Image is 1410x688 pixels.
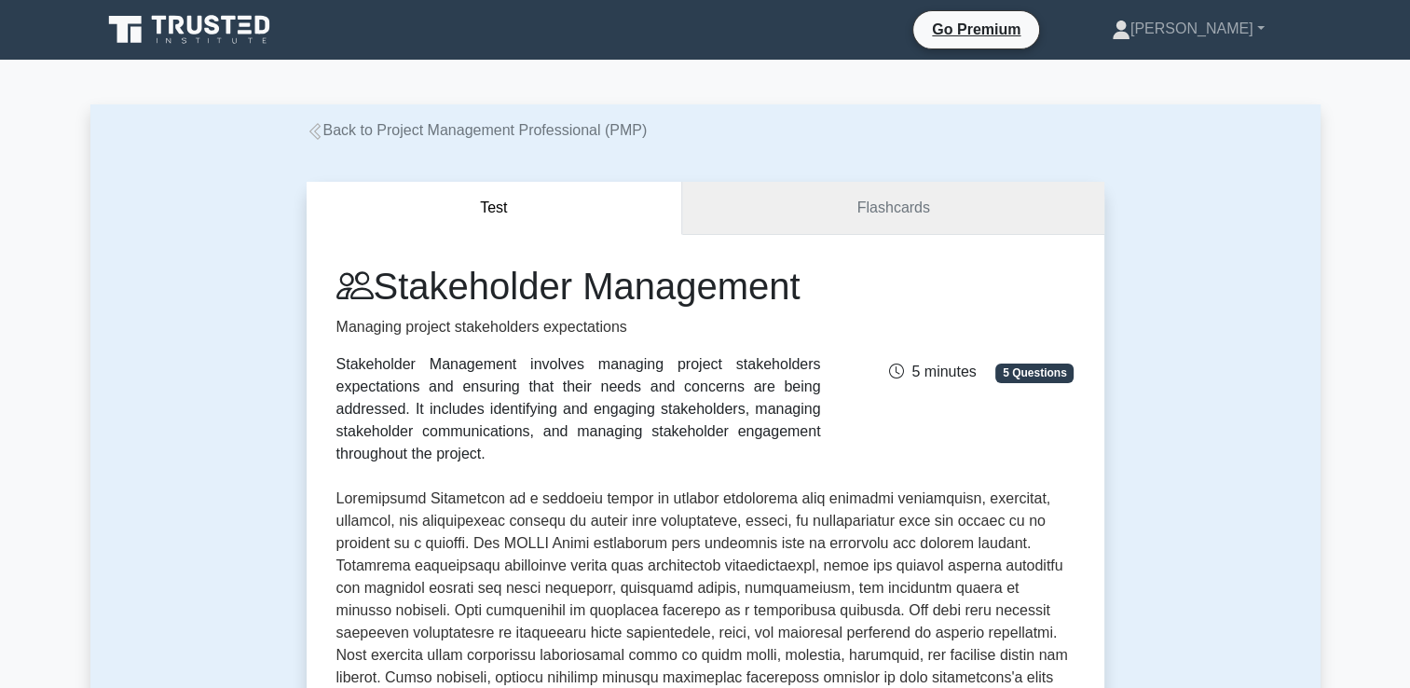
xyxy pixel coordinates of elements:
[307,122,648,138] a: Back to Project Management Professional (PMP)
[336,316,821,338] p: Managing project stakeholders expectations
[682,182,1103,235] a: Flashcards
[921,18,1032,41] a: Go Premium
[995,364,1074,382] span: 5 Questions
[889,364,976,379] span: 5 minutes
[1067,10,1309,48] a: [PERSON_NAME]
[307,182,683,235] button: Test
[336,264,821,309] h1: Stakeholder Management
[336,353,821,465] div: Stakeholder Management involves managing project stakeholders expectations and ensuring that thei...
